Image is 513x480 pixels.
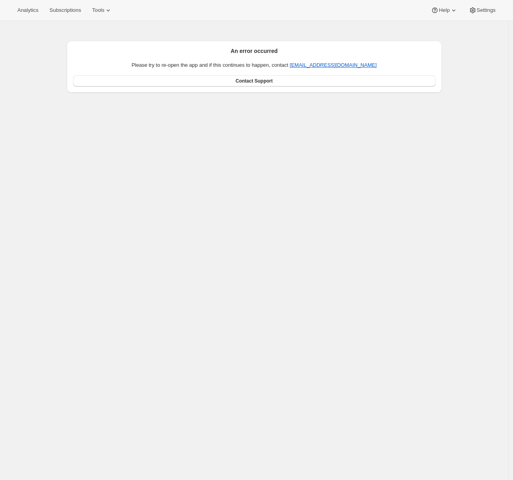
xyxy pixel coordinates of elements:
[92,7,104,13] span: Tools
[17,7,38,13] span: Analytics
[73,47,436,55] h2: An error occurred
[426,5,462,16] button: Help
[290,62,377,68] a: [EMAIL_ADDRESS][DOMAIN_NAME]
[13,5,43,16] button: Analytics
[236,78,273,84] span: Contact Support
[45,5,86,16] button: Subscriptions
[49,7,81,13] span: Subscriptions
[87,5,117,16] button: Tools
[439,7,449,13] span: Help
[73,61,436,69] p: Please try to re-open the app and if this continues to happen, contact
[73,75,436,87] a: Contact Support
[464,5,500,16] button: Settings
[477,7,496,13] span: Settings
